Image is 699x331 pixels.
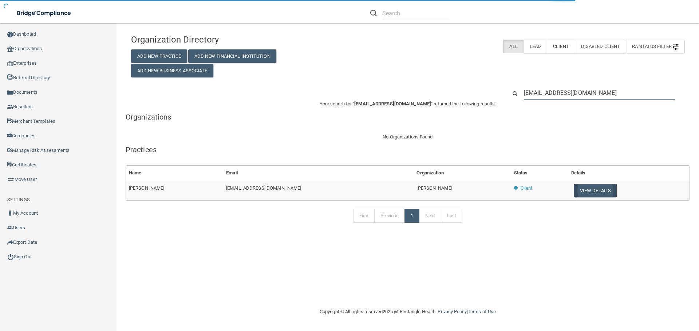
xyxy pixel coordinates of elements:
[370,10,377,16] img: ic-search.3b580494.png
[7,32,13,37] img: ic_dashboard_dark.d01f4a41.png
[7,210,13,216] img: ic_user_dark.df1a06c3.png
[673,44,679,50] img: icon-filter@2x.21656d0b.png
[11,6,78,21] img: bridge_compliance_login_screen.278c3ca4.svg
[574,184,617,197] button: View Details
[438,309,466,314] a: Privacy Policy
[7,90,13,96] img: icon-documents.8dae5593.png
[568,166,690,181] th: Details
[129,185,164,191] span: [PERSON_NAME]
[441,209,462,223] a: Last
[416,185,452,191] span: [PERSON_NAME]
[547,40,575,53] label: Client
[275,300,541,323] div: Copyright © All rights reserved 2025 @ Rectangle Health | |
[374,209,405,223] a: Previous
[7,61,13,66] img: enterprise.0d942306.png
[503,40,523,53] label: All
[468,309,496,314] a: Terms of Use
[511,166,568,181] th: Status
[188,49,276,63] button: Add New Financial Institution
[131,64,213,77] button: Add New Business Associate
[226,185,301,191] span: [EMAIL_ADDRESS][DOMAIN_NAME]
[7,104,13,110] img: ic_reseller.de258add.png
[7,225,13,231] img: icon-users.e205127d.png
[223,166,414,181] th: Email
[404,209,419,223] a: 1
[7,239,13,245] img: icon-export.b9366987.png
[131,35,308,44] h4: Organization Directory
[354,101,431,106] span: [EMAIL_ADDRESS][DOMAIN_NAME]
[131,49,187,63] button: Add New Practice
[7,46,13,52] img: organization-icon.f8decf85.png
[521,184,533,193] p: Client
[126,146,690,154] h5: Practices
[126,133,690,141] div: No Organizations Found
[7,195,30,204] label: SETTINGS
[575,40,626,53] label: Disabled Client
[414,166,511,181] th: Organization
[126,113,690,121] h5: Organizations
[524,86,675,100] input: Search
[382,7,449,20] input: Search
[353,209,375,223] a: First
[7,176,15,183] img: briefcase.64adab9b.png
[419,209,441,223] a: Next
[7,254,14,260] img: ic_power_dark.7ecde6b1.png
[126,166,223,181] th: Name
[632,44,679,49] span: RA Status Filter
[524,40,547,53] label: Lead
[126,100,690,108] p: Your search for " " returned the following results:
